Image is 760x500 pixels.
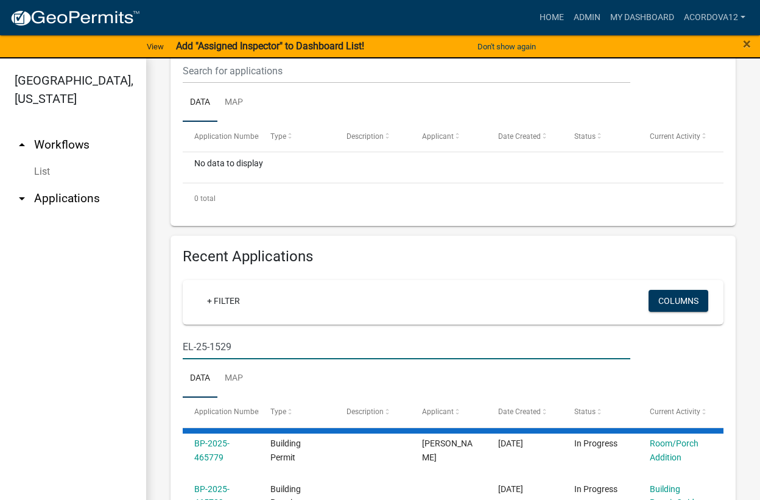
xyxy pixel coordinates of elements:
datatable-header-cell: Status [563,398,639,427]
a: My Dashboard [605,6,679,29]
a: View [142,37,169,57]
span: Application Number [194,132,261,141]
input: Search for applications [183,58,630,83]
datatable-header-cell: Applicant [410,398,487,427]
i: arrow_drop_down [15,191,29,206]
strong: Add "Assigned Inspector" to Dashboard List! [176,40,364,52]
span: 08/18/2025 [498,484,523,494]
datatable-header-cell: Type [259,398,335,427]
datatable-header-cell: Current Activity [638,122,714,151]
span: × [743,35,751,52]
span: Status [574,407,596,416]
span: Current Activity [650,407,700,416]
span: Type [270,132,286,141]
a: Room/Porch Addition [650,438,698,462]
a: Admin [569,6,605,29]
div: No data to display [183,152,723,183]
span: Date Created [498,407,541,416]
span: Current Activity [650,132,700,141]
a: ACORDOVA12 [679,6,750,29]
datatable-header-cell: Description [334,398,410,427]
h4: Recent Applications [183,248,723,266]
span: Type [270,407,286,416]
input: Search for applications [183,334,630,359]
a: + Filter [197,290,250,312]
a: BP-2025-465779 [194,438,230,462]
datatable-header-cell: Current Activity [638,398,714,427]
datatable-header-cell: Status [563,122,639,151]
button: Close [743,37,751,51]
span: Status [574,132,596,141]
datatable-header-cell: Date Created [487,122,563,151]
div: 0 total [183,183,723,214]
datatable-header-cell: Applicant [410,122,487,151]
button: Don't show again [473,37,541,57]
span: Date Created [498,132,541,141]
a: Map [217,83,250,122]
datatable-header-cell: Application Number [183,122,259,151]
i: arrow_drop_up [15,138,29,152]
span: In Progress [574,438,617,448]
span: Applicant [422,407,454,416]
datatable-header-cell: Date Created [487,398,563,427]
span: In Progress [574,484,617,494]
button: Columns [649,290,708,312]
span: Application Number [194,407,261,416]
span: Description [347,132,384,141]
a: Data [183,359,217,398]
span: 08/18/2025 [498,438,523,448]
a: Map [217,359,250,398]
span: Applicant [422,132,454,141]
span: Description [347,407,384,416]
datatable-header-cell: Application Number [183,398,259,427]
span: Suzanne Deutscher [422,438,473,462]
datatable-header-cell: Type [259,122,335,151]
span: Building Permit [270,438,301,462]
a: Data [183,83,217,122]
datatable-header-cell: Description [334,122,410,151]
a: Home [535,6,569,29]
